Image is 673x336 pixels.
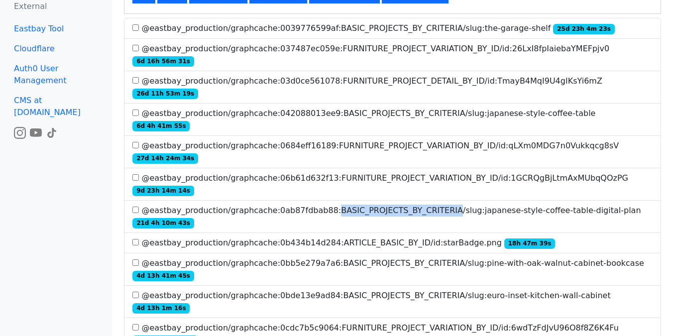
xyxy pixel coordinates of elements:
a: Watch the build video or pictures on Instagram [14,127,26,137]
label: @eastbay_production/graphcache:0039776599af:BASIC_PROJECTS_BY_CRITERIA/slug:the-garage-shelf [132,22,614,34]
a: Watch the build video or pictures on YouTube [30,127,42,137]
input: @eastbay_production/graphcache:0bde13e9ad84:BASIC_PROJECTS_BY_CRITERIA/slug:euro-inset-kitchen-wa... [132,292,139,298]
label: @eastbay_production/graphcache:042088013ee9:BASIC_PROJECTS_BY_CRITERIA/slug:japanese-style-coffee... [132,108,653,131]
input: @eastbay_production/graphcache:0cdc7b5c9064:FURNITURE_PROJECT_VARIATION_BY_ID/id:6wdTzFdJvU96O8f8... [132,324,139,331]
input: @eastbay_production/graphcache:042088013ee9:BASIC_PROJECTS_BY_CRITERIA/slug:japanese-style-coffee... [132,110,139,116]
label: @eastbay_production/graphcache:0b434b14d284:ARTICLE_BASIC_BY_ID/id:starBadge.png [132,237,555,249]
input: @eastbay_production/graphcache:0ab87fdbab88:BASIC_PROJECTS_BY_CRITERIA/slug:japanese-style-coffee... [132,207,139,213]
span: External [14,1,47,11]
a: CMS at [DOMAIN_NAME] [6,91,106,122]
input: @eastbay_production/graphcache:037487ec059e:FURNITURE_PROJECT_VARIATION_BY_ID/id:26LxI8fpIaiebaYM... [132,45,139,51]
label: @eastbay_production/graphcache:0684eff16189:FURNITURE_PROJECT_VARIATION_BY_ID/id:qLXm0MDG7n0Vukkq... [132,140,653,164]
label: @eastbay_production/graphcache:0ab87fdbab88:BASIC_PROJECTS_BY_CRITERIA/slug:japanese-style-coffee... [132,205,653,228]
label: @eastbay_production/graphcache:0bde13e9ad84:BASIC_PROJECTS_BY_CRITERIA/slug:euro-inset-kitchen-wa... [132,290,653,314]
input: @eastbay_production/graphcache:0039776599af:BASIC_PROJECTS_BY_CRITERIA/slug:the-garage-shelf 25d ... [132,24,139,31]
span: 4d 13h 41m 45s [132,271,194,281]
span: 27d 14h 24m 34s [132,153,198,163]
span: 21d 4h 10m 43s [132,218,194,228]
label: @eastbay_production/graphcache:06b61d632f13:FURNITURE_PROJECT_VARIATION_BY_ID/id:1GCRQgBjLtmAxMUb... [132,172,653,196]
a: Cloudflare [6,39,106,59]
span: 26d 11h 53m 19s [132,89,198,99]
input: @eastbay_production/graphcache:03d0ce561078:FURNITURE_PROJECT_DETAIL_BY_ID/id:TmayB4MqI9U4gIKsYi6... [132,77,139,84]
a: Watch the build video or pictures on TikTok [46,127,58,137]
span: 6d 4h 41m 55s [132,121,190,131]
span: 25d 23h 4m 23s [553,24,614,34]
input: @eastbay_production/graphcache:0684eff16189:FURNITURE_PROJECT_VARIATION_BY_ID/id:qLXm0MDG7n0Vukkq... [132,142,139,148]
input: @eastbay_production/graphcache:0b434b14d284:ARTICLE_BASIC_BY_ID/id:starBadge.png 18h 47m 39s [132,239,139,245]
label: @eastbay_production/graphcache:0bb5e279a7a6:BASIC_PROJECTS_BY_CRITERIA/slug:pine-with-oak-walnut-... [132,257,653,281]
span: 6d 16h 56m 31s [132,56,194,66]
a: Eastbay Tool [6,19,106,39]
span: 18h 47m 39s [504,238,555,248]
input: @eastbay_production/graphcache:0bb5e279a7a6:BASIC_PROJECTS_BY_CRITERIA/slug:pine-with-oak-walnut-... [132,259,139,266]
span: 9d 23h 14m 14s [132,186,194,196]
label: @eastbay_production/graphcache:03d0ce561078:FURNITURE_PROJECT_DETAIL_BY_ID/id:TmayB4MqI9U4gIKsYi6mZ [132,75,653,99]
a: Auth0 User Management [6,59,106,91]
label: @eastbay_production/graphcache:037487ec059e:FURNITURE_PROJECT_VARIATION_BY_ID/id:26LxI8fpIaiebaYM... [132,43,653,67]
input: @eastbay_production/graphcache:06b61d632f13:FURNITURE_PROJECT_VARIATION_BY_ID/id:1GCRQgBjLtmAxMUb... [132,174,139,181]
span: 4d 13h 1m 16s [132,303,190,313]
